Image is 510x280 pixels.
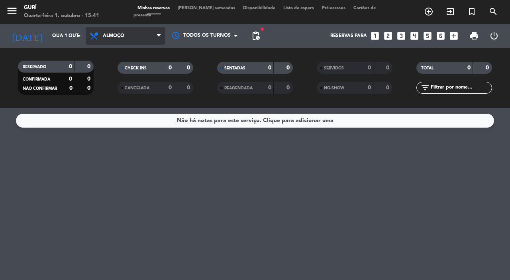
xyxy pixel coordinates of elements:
[489,31,499,41] i: power_settings_new
[125,86,149,90] span: CANCELADA
[368,85,371,91] strong: 0
[396,31,406,41] i: looks_3
[6,5,18,17] i: menu
[268,85,271,91] strong: 0
[268,65,271,71] strong: 0
[69,85,73,91] strong: 0
[177,116,333,125] div: Não há notas para este serviço. Clique para adicionar uma
[421,66,433,70] span: TOTAL
[133,6,174,10] span: Minhas reservas
[87,76,92,82] strong: 0
[6,5,18,20] button: menu
[87,85,92,91] strong: 0
[330,33,367,39] span: Reservas para
[187,85,192,91] strong: 0
[318,6,349,10] span: Pré-acessos
[103,33,124,39] span: Almoço
[422,31,433,41] i: looks_5
[174,6,239,10] span: [PERSON_NAME] semeadas
[224,86,253,90] span: REAGENDADA
[430,83,492,92] input: Filtrar por nome...
[488,7,498,16] i: search
[484,24,504,48] div: LOG OUT
[260,27,265,32] span: fiber_manual_record
[69,76,72,82] strong: 0
[187,65,192,71] strong: 0
[467,65,471,71] strong: 0
[435,31,446,41] i: looks_6
[169,85,172,91] strong: 0
[467,7,477,16] i: turned_in_not
[251,31,261,41] span: pending_actions
[24,12,99,20] div: Quarta-feira 1. outubro - 15:41
[23,65,46,69] span: RESERVADO
[486,65,490,71] strong: 0
[286,65,291,71] strong: 0
[324,66,344,70] span: SERVIDOS
[286,85,291,91] strong: 0
[386,65,391,71] strong: 0
[224,66,245,70] span: SENTADAS
[239,6,279,10] span: Disponibilidade
[24,4,99,12] div: Gurí
[445,7,455,16] i: exit_to_app
[69,64,72,69] strong: 0
[370,31,380,41] i: looks_one
[87,64,92,69] strong: 0
[279,6,318,10] span: Lista de espera
[23,87,57,91] span: NÃO CONFIRMAR
[386,85,391,91] strong: 0
[409,31,420,41] i: looks_4
[169,65,172,71] strong: 0
[424,7,433,16] i: add_circle_outline
[469,31,479,41] span: print
[23,77,50,81] span: CONFIRMADA
[74,31,84,41] i: arrow_drop_down
[449,31,459,41] i: add_box
[368,65,371,71] strong: 0
[383,31,393,41] i: looks_two
[420,83,430,93] i: filter_list
[324,86,344,90] span: NO-SHOW
[125,66,147,70] span: CHECK INS
[6,27,48,45] i: [DATE]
